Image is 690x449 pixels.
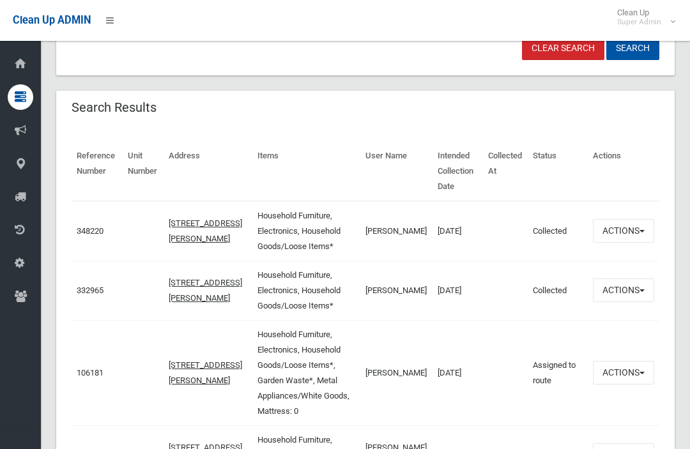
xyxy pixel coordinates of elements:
[433,320,483,425] td: [DATE]
[528,142,588,201] th: Status
[611,8,674,27] span: Clean Up
[528,201,588,261] td: Collected
[360,261,433,320] td: [PERSON_NAME]
[433,201,483,261] td: [DATE]
[360,142,433,201] th: User Name
[433,261,483,320] td: [DATE]
[588,142,659,201] th: Actions
[593,278,654,302] button: Actions
[606,36,659,60] button: Search
[528,320,588,425] td: Assigned to route
[123,142,164,201] th: Unit Number
[72,142,123,201] th: Reference Number
[617,17,661,27] small: Super Admin
[169,360,242,385] a: [STREET_ADDRESS][PERSON_NAME]
[77,368,103,377] a: 106181
[483,142,528,201] th: Collected At
[360,201,433,261] td: [PERSON_NAME]
[252,142,360,201] th: Items
[77,226,103,236] a: 348220
[13,14,91,26] span: Clean Up ADMIN
[252,201,360,261] td: Household Furniture, Electronics, Household Goods/Loose Items*
[522,36,604,60] a: Clear Search
[593,361,654,384] button: Actions
[164,142,252,201] th: Address
[360,320,433,425] td: [PERSON_NAME]
[56,95,172,120] header: Search Results
[169,278,242,303] a: [STREET_ADDRESS][PERSON_NAME]
[528,261,588,320] td: Collected
[252,320,360,425] td: Household Furniture, Electronics, Household Goods/Loose Items*, Garden Waste*, Metal Appliances/W...
[77,285,103,295] a: 332965
[433,142,483,201] th: Intended Collection Date
[252,261,360,320] td: Household Furniture, Electronics, Household Goods/Loose Items*
[593,219,654,243] button: Actions
[169,218,242,243] a: [STREET_ADDRESS][PERSON_NAME]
